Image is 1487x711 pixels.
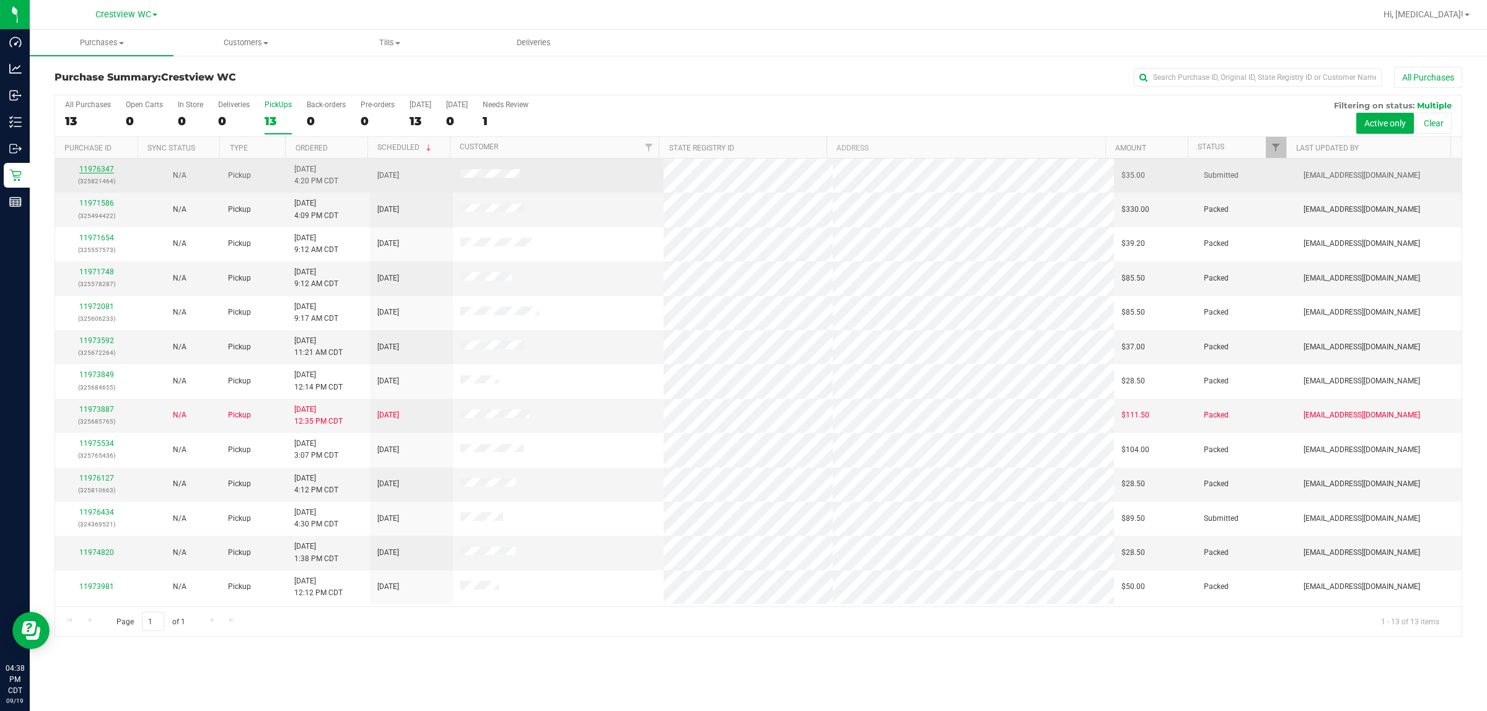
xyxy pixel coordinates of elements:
a: 11973849 [79,370,114,379]
span: Pickup [228,444,251,456]
a: 11975534 [79,439,114,448]
span: $28.50 [1121,478,1145,490]
th: Address [827,137,1105,159]
p: 04:38 PM CDT [6,663,24,696]
span: $37.00 [1121,341,1145,353]
span: Pickup [228,409,251,421]
inline-svg: Inbound [9,89,22,102]
span: [EMAIL_ADDRESS][DOMAIN_NAME] [1304,409,1420,421]
span: Submitted [1204,513,1239,525]
span: Page of 1 [106,612,195,631]
span: Not Applicable [173,445,186,454]
span: [DATE] 12:14 PM CDT [294,369,343,393]
span: Not Applicable [173,582,186,591]
div: 0 [218,114,250,128]
span: Multiple [1417,100,1452,110]
inline-svg: Dashboard [9,36,22,48]
div: [DATE] [410,100,431,109]
button: N/A [173,238,186,250]
a: Filter [1266,137,1286,158]
span: [EMAIL_ADDRESS][DOMAIN_NAME] [1304,581,1420,593]
p: (325494422) [63,210,131,222]
span: Not Applicable [173,514,186,523]
span: Packed [1204,581,1229,593]
div: 0 [178,114,203,128]
span: Crestview WC [95,9,151,20]
span: Pickup [228,341,251,353]
p: (325578287) [63,278,131,290]
button: N/A [173,513,186,525]
span: Packed [1204,478,1229,490]
button: N/A [173,341,186,353]
span: [DATE] [377,547,399,559]
span: [DATE] 9:12 AM CDT [294,232,338,256]
span: [DATE] [377,581,399,593]
span: Packed [1204,273,1229,284]
span: Not Applicable [173,274,186,282]
a: 11974820 [79,548,114,557]
inline-svg: Outbound [9,142,22,155]
button: N/A [173,478,186,490]
span: 1 - 13 of 13 items [1371,612,1449,630]
span: Pickup [228,581,251,593]
a: Scheduled [377,143,434,152]
span: Packed [1204,307,1229,318]
p: (325684655) [63,382,131,393]
a: Ordered [296,144,328,152]
a: Type [230,144,248,152]
span: Pickup [228,307,251,318]
span: [DATE] 9:17 AM CDT [294,301,338,325]
span: $330.00 [1121,204,1149,216]
span: Pickup [228,273,251,284]
a: 11971748 [79,268,114,276]
button: N/A [173,409,186,421]
span: Pickup [228,375,251,387]
span: [DATE] 4:12 PM CDT [294,473,338,496]
p: 09/19 [6,696,24,705]
div: All Purchases [65,100,111,109]
span: $39.20 [1121,238,1145,250]
span: $89.50 [1121,513,1145,525]
span: $35.00 [1121,170,1145,181]
a: Last Updated By [1296,144,1359,152]
span: [DATE] 4:30 PM CDT [294,507,338,530]
inline-svg: Inventory [9,116,22,128]
input: 1 [142,612,164,631]
span: Packed [1204,547,1229,559]
span: [DATE] [377,341,399,353]
button: N/A [173,581,186,593]
button: Active only [1356,113,1414,134]
span: Pickup [228,170,251,181]
a: Deliveries [462,30,605,56]
button: Clear [1416,113,1452,134]
span: $50.00 [1121,581,1145,593]
div: [DATE] [446,100,468,109]
a: Status [1198,142,1224,151]
div: PickUps [265,100,292,109]
span: Not Applicable [173,342,186,351]
div: 0 [126,114,163,128]
span: $104.00 [1121,444,1149,456]
a: State Registry ID [669,144,734,152]
span: Deliveries [500,37,568,48]
p: (325672264) [63,347,131,359]
span: Pickup [228,478,251,490]
div: 13 [265,114,292,128]
span: [DATE] 3:07 PM CDT [294,438,338,461]
span: [DATE] 1:38 PM CDT [294,541,338,564]
span: [DATE] [377,375,399,387]
p: (325810663) [63,484,131,496]
span: [EMAIL_ADDRESS][DOMAIN_NAME] [1304,238,1420,250]
span: Not Applicable [173,171,186,180]
span: Not Applicable [173,239,186,248]
span: [EMAIL_ADDRESS][DOMAIN_NAME] [1304,478,1420,490]
span: Packed [1204,409,1229,421]
span: [EMAIL_ADDRESS][DOMAIN_NAME] [1304,444,1420,456]
a: Customer [460,142,498,151]
span: Customers [174,37,317,48]
span: Purchases [30,37,173,48]
input: Search Purchase ID, Original ID, State Registry ID or Customer Name... [1134,68,1382,87]
button: N/A [173,307,186,318]
span: [DATE] 11:21 AM CDT [294,335,343,359]
a: 11972081 [79,302,114,311]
